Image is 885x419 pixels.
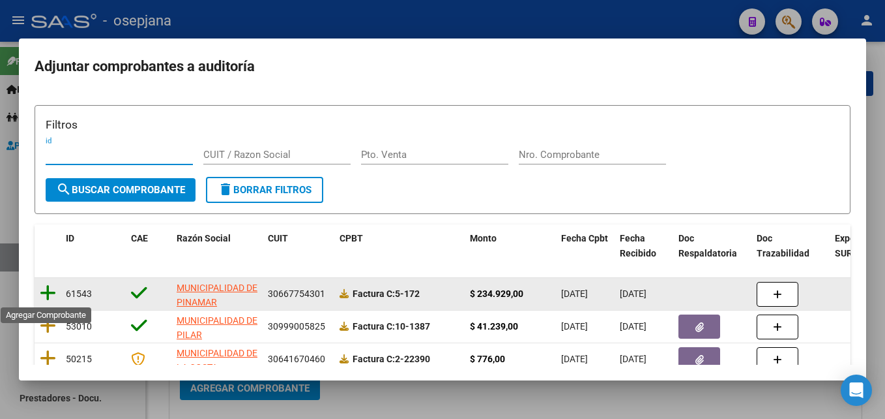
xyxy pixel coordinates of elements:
span: Buscar Comprobante [56,184,185,196]
datatable-header-cell: Doc Trazabilidad [751,225,830,268]
strong: $ 776,00 [470,354,505,364]
span: 50215 [66,354,92,364]
span: Monto [470,233,497,243]
span: 61543 [66,288,92,299]
span: [DATE] [620,321,646,332]
span: Doc Trazabilidad [757,233,809,258]
button: Borrar Filtros [206,177,323,203]
datatable-header-cell: Fecha Recibido [615,225,673,268]
span: 53010 [66,321,92,332]
mat-icon: search [56,181,72,197]
span: CAE [131,233,148,243]
span: 30667754301 [268,288,325,299]
datatable-header-cell: Razón Social [171,225,263,268]
mat-icon: delete [218,181,233,197]
span: Fecha Recibido [620,233,656,258]
h2: Adjuntar comprobantes a auditoría [35,54,850,79]
span: [DATE] [561,354,588,364]
strong: 2-22390 [353,354,430,364]
datatable-header-cell: CUIT [263,225,334,268]
datatable-header-cell: Doc Respaldatoria [673,225,751,268]
span: Doc Respaldatoria [678,233,737,258]
strong: 10-1387 [353,321,430,332]
span: Fecha Cpbt [561,233,608,243]
datatable-header-cell: ID [61,225,126,268]
span: MUNICIPALIDAD DE LA COSTA [177,348,257,373]
span: MUNICIPALIDAD DE PINAMAR [177,283,257,308]
span: Factura C: [353,321,395,332]
span: CPBT [340,233,363,243]
span: MUNICIPALIDAD DE PILAR [177,315,257,341]
div: Open Intercom Messenger [841,375,872,406]
datatable-header-cell: CPBT [334,225,465,268]
h3: Filtros [46,116,839,133]
datatable-header-cell: CAE [126,225,171,268]
span: [DATE] [620,354,646,364]
span: [DATE] [620,288,646,299]
strong: $ 234.929,00 [470,288,523,299]
strong: 5-172 [353,288,420,299]
span: 30999005825 [268,321,325,332]
button: Buscar Comprobante [46,178,196,202]
span: [DATE] [561,288,588,299]
datatable-header-cell: Fecha Cpbt [556,225,615,268]
strong: $ 41.239,00 [470,321,518,332]
span: [DATE] [561,321,588,332]
span: Borrar Filtros [218,184,312,196]
span: Razón Social [177,233,231,243]
span: 30641670460 [268,354,325,364]
span: Factura C: [353,288,395,299]
span: CUIT [268,233,288,243]
span: Factura C: [353,354,395,364]
span: ID [66,233,74,243]
datatable-header-cell: Monto [465,225,556,268]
